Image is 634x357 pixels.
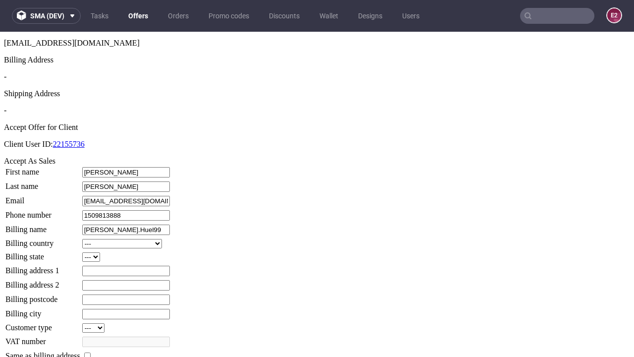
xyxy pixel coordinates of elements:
[263,8,306,24] a: Discounts
[5,207,81,217] td: Billing country
[607,8,621,22] figcaption: e2
[396,8,425,24] a: Users
[5,319,81,330] td: Same as billing address
[30,12,64,19] span: sma (dev)
[4,24,630,33] div: Billing Address
[5,248,81,259] td: Billing address 2
[5,234,81,245] td: Billing address 1
[4,41,6,49] span: -
[85,8,114,24] a: Tasks
[5,291,81,301] td: Customer type
[4,108,630,117] p: Client User ID:
[352,8,388,24] a: Designs
[5,262,81,274] td: Billing postcode
[4,125,630,134] div: Accept As Sales
[122,8,154,24] a: Offers
[5,178,81,189] td: Phone number
[4,7,140,15] span: [EMAIL_ADDRESS][DOMAIN_NAME]
[162,8,195,24] a: Orders
[5,149,81,161] td: Last name
[12,8,81,24] button: sma (dev)
[5,220,81,231] td: Billing state
[4,74,6,83] span: -
[5,164,81,175] td: Email
[5,135,81,146] td: First name
[53,108,85,117] a: 22155736
[314,8,344,24] a: Wallet
[5,304,81,316] td: VAT number
[5,277,81,288] td: Billing city
[4,58,630,66] div: Shipping Address
[203,8,255,24] a: Promo codes
[5,192,81,204] td: Billing name
[4,91,630,100] div: Accept Offer for Client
